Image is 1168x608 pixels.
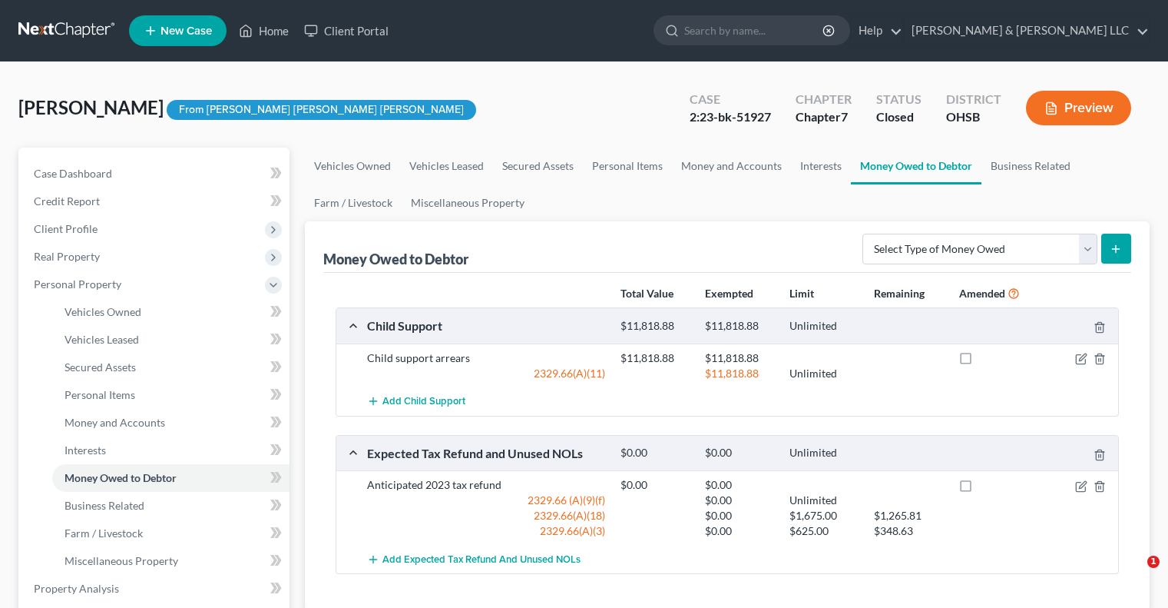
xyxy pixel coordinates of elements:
[791,148,851,184] a: Interests
[65,554,178,567] span: Miscellaneous Property
[231,17,296,45] a: Home
[382,396,465,408] span: Add Child Support
[367,387,465,416] button: Add Child Support
[697,508,782,523] div: $0.00
[904,17,1149,45] a: [PERSON_NAME] & [PERSON_NAME] LLC
[359,493,613,508] div: 2329.66 (A)(9)(f)
[697,351,782,366] div: $11,818.88
[866,508,951,523] div: $1,265.81
[359,477,613,493] div: Anticipated 2023 tax refund
[796,108,852,126] div: Chapter
[65,360,136,374] span: Secured Assets
[65,444,106,457] span: Interests
[697,523,782,539] div: $0.00
[841,109,848,124] span: 7
[684,16,825,45] input: Search by name...
[34,250,100,263] span: Real Property
[359,317,613,334] div: Child Support
[52,326,290,354] a: Vehicles Leased
[789,287,814,300] strong: Limit
[697,493,782,508] div: $0.00
[851,148,981,184] a: Money Owed to Debtor
[583,148,672,184] a: Personal Items
[22,160,290,188] a: Case Dashboard
[690,108,771,126] div: 2:23-bk-51927
[52,464,290,492] a: Money Owed to Debtor
[52,520,290,547] a: Farm / Livestock
[34,194,100,208] span: Credit Report
[65,333,139,346] span: Vehicles Leased
[1147,556,1160,568] span: 1
[874,287,925,300] strong: Remaining
[697,446,782,460] div: $0.00
[705,287,753,300] strong: Exempted
[697,319,782,334] div: $11,818.88
[65,527,143,540] span: Farm / Livestock
[22,575,290,603] a: Property Analysis
[367,545,581,573] button: Add Expected Tax Refund and Unused NOLs
[1026,91,1131,125] button: Preview
[782,493,866,508] div: Unlimited
[65,305,141,318] span: Vehicles Owned
[52,381,290,409] a: Personal Items
[796,91,852,108] div: Chapter
[305,184,402,221] a: Farm / Livestock
[34,167,112,180] span: Case Dashboard
[697,366,782,381] div: $11,818.88
[613,446,697,460] div: $0.00
[305,148,400,184] a: Vehicles Owned
[52,547,290,575] a: Miscellaneous Property
[359,508,613,523] div: 2329.66(A)(18)
[34,222,98,235] span: Client Profile
[613,319,697,334] div: $11,818.88
[65,471,177,484] span: Money Owed to Debtor
[946,91,1001,108] div: District
[672,148,791,184] a: Money and Accounts
[782,366,866,381] div: Unlimited
[697,477,782,493] div: $0.00
[52,298,290,326] a: Vehicles Owned
[359,523,613,539] div: 2329.66(A)(3)
[52,437,290,464] a: Interests
[382,553,581,566] span: Add Expected Tax Refund and Unused NOLs
[296,17,396,45] a: Client Portal
[613,351,697,366] div: $11,818.88
[52,354,290,381] a: Secured Assets
[52,492,290,520] a: Business Related
[946,108,1001,126] div: OHSB
[400,148,493,184] a: Vehicles Leased
[782,319,866,334] div: Unlimited
[981,148,1080,184] a: Business Related
[160,25,212,37] span: New Case
[18,96,164,118] span: [PERSON_NAME]
[493,148,583,184] a: Secured Assets
[65,388,135,401] span: Personal Items
[866,523,951,539] div: $348.63
[620,287,673,300] strong: Total Value
[167,100,476,121] div: From [PERSON_NAME] [PERSON_NAME] [PERSON_NAME]
[22,188,290,215] a: Credit Report
[34,582,119,595] span: Property Analysis
[52,409,290,437] a: Money and Accounts
[851,17,902,45] a: Help
[613,477,697,493] div: $0.00
[1116,556,1153,593] iframe: Intercom live chat
[359,445,613,461] div: Expected Tax Refund and Unused NOLs
[690,91,771,108] div: Case
[959,287,1005,300] strong: Amended
[876,108,921,126] div: Closed
[782,523,866,539] div: $625.00
[65,499,144,512] span: Business Related
[359,351,613,366] div: Child support arrears
[782,508,866,523] div: $1,675.00
[65,416,165,429] span: Money and Accounts
[34,277,121,291] span: Personal Property
[876,91,921,108] div: Status
[323,250,472,268] div: Money Owed to Debtor
[402,184,534,221] a: Miscellaneous Property
[359,366,613,381] div: 2329.66(A)(11)
[782,446,866,460] div: Unlimited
